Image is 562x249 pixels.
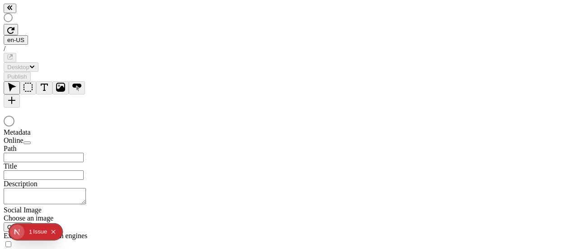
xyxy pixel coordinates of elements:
span: Exclude from search engines [4,232,87,240]
span: Desktop [7,64,29,70]
button: Open locale picker [4,35,28,45]
span: en-US [7,37,24,43]
button: Text [36,81,52,94]
button: Image [52,81,69,94]
div: Choose an image [4,214,112,222]
span: Title [4,162,17,170]
button: Button [69,81,85,94]
button: Box [20,81,36,94]
span: Social Image [4,206,42,214]
span: Choose [7,224,28,230]
span: Description [4,180,38,188]
div: Metadata [4,128,112,136]
button: Desktop [4,62,38,72]
div: / [4,45,558,53]
span: Online [4,136,24,144]
button: Choose [4,222,32,232]
button: Publish [4,72,31,81]
span: Publish [7,73,27,80]
span: Path [4,145,16,152]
